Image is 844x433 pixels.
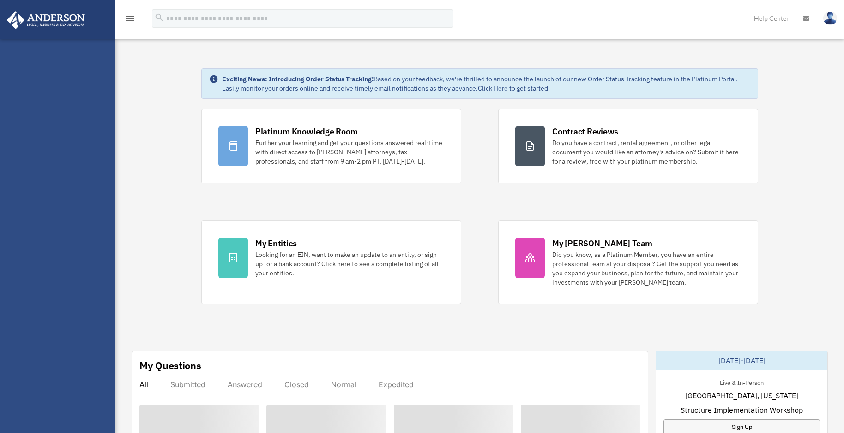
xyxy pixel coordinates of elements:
div: Contract Reviews [552,126,618,137]
div: Based on your feedback, we're thrilled to announce the launch of our new Order Status Tracking fe... [222,74,750,93]
div: My [PERSON_NAME] Team [552,238,652,249]
div: Submitted [170,380,205,389]
div: Did you know, as a Platinum Member, you have an entire professional team at your disposal? Get th... [552,250,741,287]
div: Looking for an EIN, want to make an update to an entity, or sign up for a bank account? Click her... [255,250,444,278]
div: Platinum Knowledge Room [255,126,358,137]
div: All [139,380,148,389]
a: Contract Reviews Do you have a contract, rental agreement, or other legal document you would like... [498,109,758,183]
div: Do you have a contract, rental agreement, or other legal document you would like an attorney's ad... [552,138,741,166]
img: User Pic [823,12,837,25]
div: My Entities [255,238,297,249]
div: [DATE]-[DATE] [656,351,827,370]
div: Answered [228,380,262,389]
div: My Questions [139,359,201,372]
a: Click Here to get started! [478,84,550,92]
a: Platinum Knowledge Room Further your learning and get your questions answered real-time with dire... [201,109,461,183]
span: Structure Implementation Workshop [681,404,803,415]
strong: Exciting News: Introducing Order Status Tracking! [222,75,374,83]
img: Anderson Advisors Platinum Portal [4,11,88,29]
a: menu [125,16,136,24]
a: My Entities Looking for an EIN, want to make an update to an entity, or sign up for a bank accoun... [201,220,461,304]
div: Expedited [379,380,414,389]
div: Further your learning and get your questions answered real-time with direct access to [PERSON_NAM... [255,138,444,166]
a: My [PERSON_NAME] Team Did you know, as a Platinum Member, you have an entire professional team at... [498,220,758,304]
span: [GEOGRAPHIC_DATA], [US_STATE] [685,390,798,401]
div: Normal [331,380,356,389]
i: menu [125,13,136,24]
i: search [154,12,164,23]
div: Closed [284,380,309,389]
div: Live & In-Person [712,377,771,387]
